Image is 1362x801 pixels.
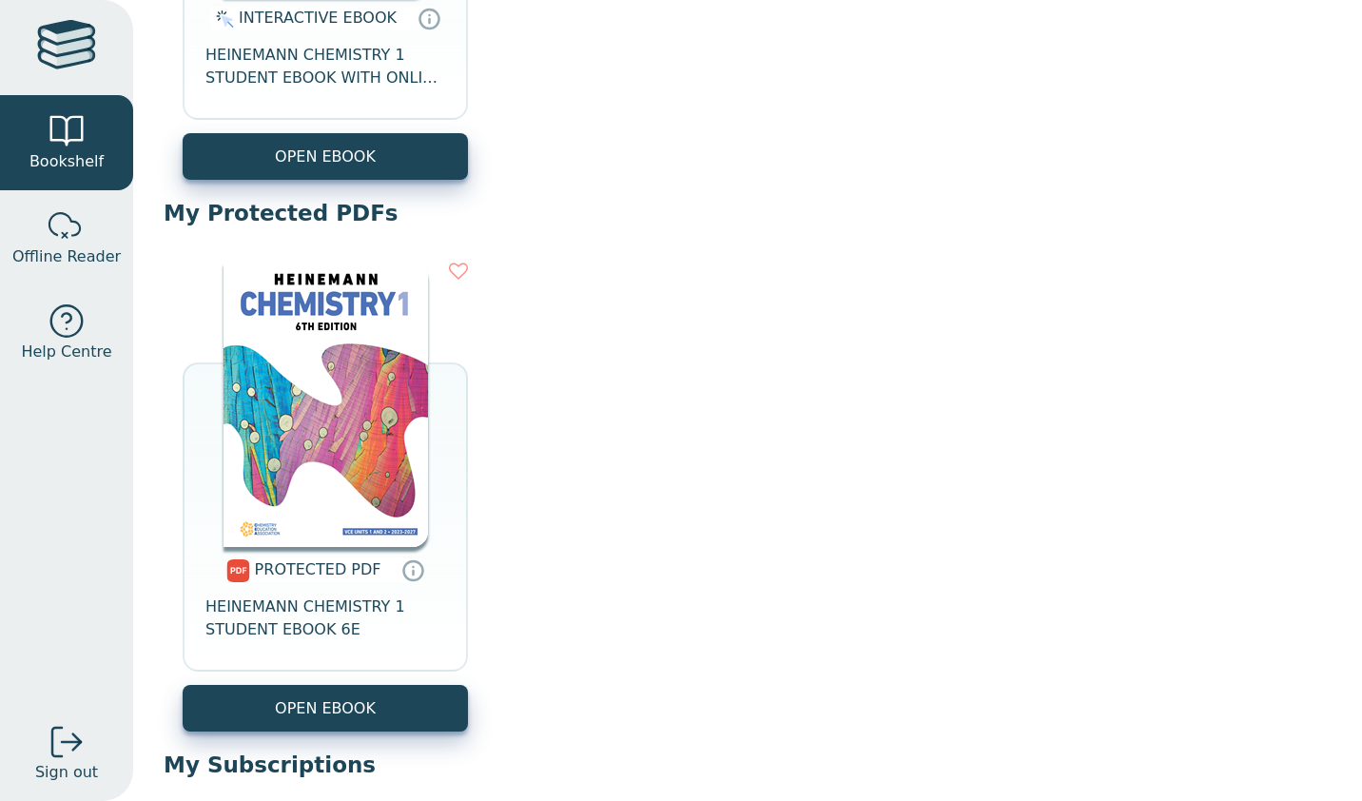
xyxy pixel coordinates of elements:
a: Protected PDFs cannot be printed, copied or shared. They can be accessed online through Education... [401,558,424,581]
img: interactive.svg [210,8,234,30]
span: PROTECTED PDF [255,560,381,578]
img: pdf.svg [226,559,250,582]
span: Sign out [35,761,98,784]
span: HEINEMANN CHEMISTRY 1 STUDENT EBOOK WITH ONLINE ASSESSMENT 6E [205,44,445,89]
a: Interactive eBooks are accessed online via the publisher’s portal. They contain interactive resou... [418,7,440,29]
p: My Subscriptions [164,751,1332,779]
img: 21b408fe-f6aa-46f2-9e07-b3180abdf2fd.png [224,262,428,547]
span: Offline Reader [12,245,121,268]
span: Bookshelf [29,150,104,173]
span: Help Centre [21,341,111,363]
p: My Protected PDFs [164,199,1332,227]
button: OPEN EBOOK [183,133,468,180]
span: INTERACTIVE EBOOK [239,9,397,27]
span: HEINEMANN CHEMISTRY 1 STUDENT EBOOK 6E [205,596,445,641]
a: OPEN EBOOK [183,685,468,732]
